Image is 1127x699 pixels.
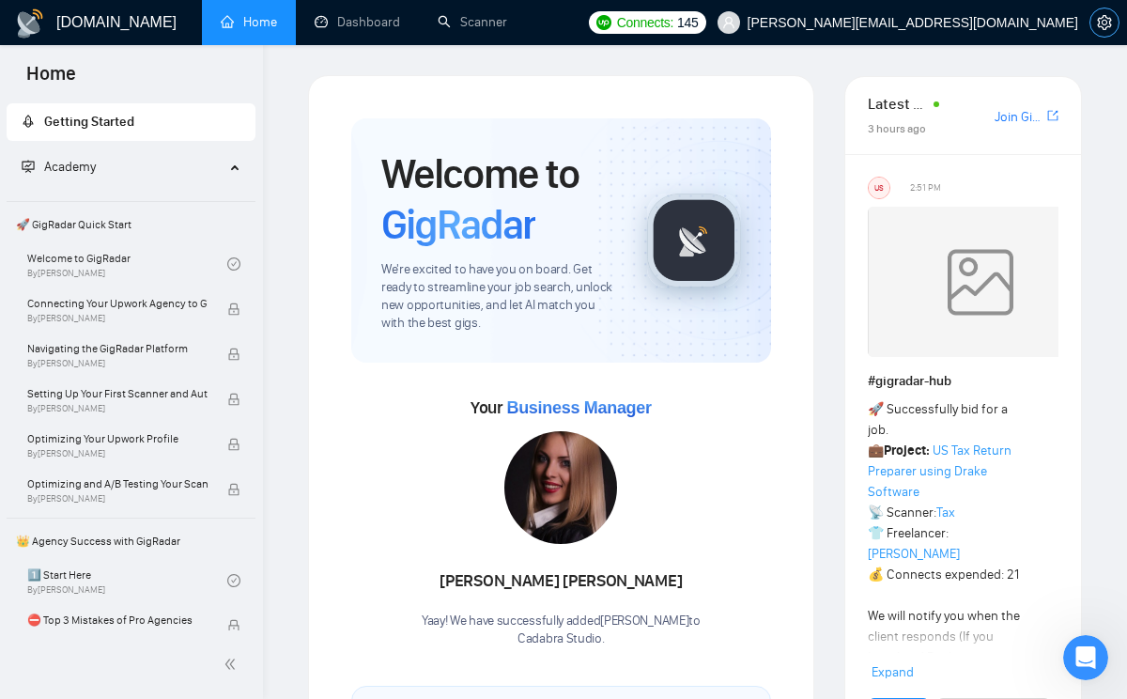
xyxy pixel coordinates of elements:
[7,103,255,141] li: Getting Started
[868,546,960,562] a: [PERSON_NAME]
[1047,108,1058,123] span: export
[27,493,208,505] span: By [PERSON_NAME]
[647,194,741,287] img: gigradar-logo.png
[8,522,254,560] span: 👑 Agency Success with GigRadar
[617,12,673,33] span: Connects:
[722,16,735,29] span: user
[22,160,35,173] span: fund-projection-screen
[11,60,91,100] span: Home
[27,313,208,324] span: By [PERSON_NAME]
[44,114,134,130] span: Getting Started
[884,443,930,458] strong: Project:
[872,664,914,680] span: Expand
[936,505,955,520] a: Tax
[381,148,617,250] h1: Welcome to
[27,384,208,403] span: Setting Up Your First Scanner and Auto-Bidder
[27,358,208,369] span: By [PERSON_NAME]
[27,243,227,285] a: Welcome to GigRadarBy[PERSON_NAME]
[1089,15,1119,30] a: setting
[504,431,617,544] img: 1687098702249-120.jpg
[27,611,208,629] span: ⛔ Top 3 Mistakes of Pro Agencies
[22,159,96,175] span: Academy
[596,15,611,30] img: upwork-logo.png
[27,448,208,459] span: By [PERSON_NAME]
[315,14,400,30] a: dashboardDashboard
[381,261,617,333] span: We're excited to have you on board. Get ready to streamline your job search, unlock new opportuni...
[227,393,240,406] span: lock
[227,619,240,632] span: lock
[868,371,1058,392] h1: # gigradar-hub
[506,398,651,417] span: Business Manager
[381,199,535,250] span: GigRadar
[1063,635,1108,680] iframe: Intercom live chat
[227,574,240,587] span: check-circle
[227,303,240,316] span: lock
[227,483,240,496] span: lock
[1047,107,1058,125] a: export
[8,206,254,243] span: 🚀 GigRadar Quick Start
[868,443,1011,500] a: US Tax Return Preparer using Drake Software
[227,438,240,451] span: lock
[471,397,652,418] span: Your
[27,560,227,601] a: 1️⃣ Start HereBy[PERSON_NAME]
[22,115,35,128] span: rocket
[1090,15,1119,30] span: setting
[868,207,1093,357] img: weqQh+iSagEgQAAAABJRU5ErkJggg==
[27,403,208,414] span: By [PERSON_NAME]
[995,107,1043,128] a: Join GigRadar Slack Community
[15,8,45,39] img: logo
[868,92,929,116] span: Latest Posts from the GigRadar Community
[27,474,208,493] span: Optimizing and A/B Testing Your Scanner for Better Results
[27,294,208,313] span: Connecting Your Upwork Agency to GigRadar
[869,178,889,198] div: US
[422,613,701,648] div: Yaay! We have successfully added [PERSON_NAME] to
[227,348,240,361] span: lock
[221,14,277,30] a: homeHome
[422,566,701,598] div: [PERSON_NAME] [PERSON_NAME]
[224,655,242,674] span: double-left
[677,12,698,33] span: 145
[422,630,701,648] p: Cadabra Studio .
[868,122,926,135] span: 3 hours ago
[227,257,240,271] span: check-circle
[27,429,208,448] span: Optimizing Your Upwork Profile
[27,339,208,358] span: Navigating the GigRadar Platform
[438,14,507,30] a: searchScanner
[910,179,941,196] span: 2:51 PM
[44,159,96,175] span: Academy
[27,629,208,641] span: By [PERSON_NAME]
[1089,8,1119,38] button: setting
